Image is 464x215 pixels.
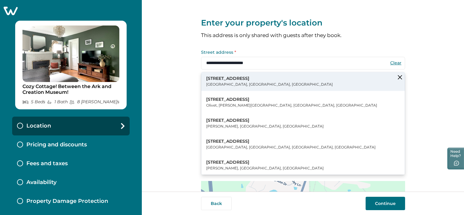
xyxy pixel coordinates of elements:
[22,26,119,82] img: propertyImage_Cozy Cottage! Between the Ark and Creation Museum!
[47,99,68,104] p: 1 Bath
[201,93,405,112] button: [STREET_ADDRESS]Olivet, [PERSON_NAME][GEOGRAPHIC_DATA], [GEOGRAPHIC_DATA], [GEOGRAPHIC_DATA]
[201,197,232,210] button: Back
[201,114,405,133] button: [STREET_ADDRESS][PERSON_NAME], [GEOGRAPHIC_DATA], [GEOGRAPHIC_DATA]
[206,138,376,145] p: [STREET_ADDRESS]
[26,160,68,167] p: Fees and taxes
[206,145,376,151] p: [GEOGRAPHIC_DATA], [GEOGRAPHIC_DATA], [GEOGRAPHIC_DATA], [GEOGRAPHIC_DATA]
[201,33,405,38] p: This address is only shared with guests after they book.
[390,60,402,66] button: Clear
[26,198,108,205] p: Property Damage Protection
[201,50,401,54] label: Street address
[26,179,56,186] p: Availability
[206,159,324,166] p: [STREET_ADDRESS]
[69,99,119,104] p: 8 [PERSON_NAME] s
[201,72,405,91] button: [STREET_ADDRESS][GEOGRAPHIC_DATA], [GEOGRAPHIC_DATA], [GEOGRAPHIC_DATA]
[206,166,324,172] p: [PERSON_NAME], [GEOGRAPHIC_DATA], [GEOGRAPHIC_DATA]
[201,18,405,28] p: Enter your property's location
[206,118,324,124] p: [STREET_ADDRESS]
[22,84,119,95] p: Cozy Cottage! Between the Ark and Creation Museum!
[26,123,51,129] p: Location
[395,72,405,82] button: Clear suggestions
[206,124,324,130] p: [PERSON_NAME], [GEOGRAPHIC_DATA], [GEOGRAPHIC_DATA]
[26,142,87,148] p: Pricing and discounts
[201,135,405,154] button: [STREET_ADDRESS][GEOGRAPHIC_DATA], [GEOGRAPHIC_DATA], [GEOGRAPHIC_DATA], [GEOGRAPHIC_DATA]
[366,197,405,210] button: Continue
[206,82,333,88] p: [GEOGRAPHIC_DATA], [GEOGRAPHIC_DATA], [GEOGRAPHIC_DATA]
[201,156,405,175] button: [STREET_ADDRESS][PERSON_NAME], [GEOGRAPHIC_DATA], [GEOGRAPHIC_DATA]
[206,76,333,82] p: [STREET_ADDRESS]
[22,99,45,104] p: 5 Bed s
[206,97,377,103] p: [STREET_ADDRESS]
[206,103,377,109] p: Olivet, [PERSON_NAME][GEOGRAPHIC_DATA], [GEOGRAPHIC_DATA], [GEOGRAPHIC_DATA]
